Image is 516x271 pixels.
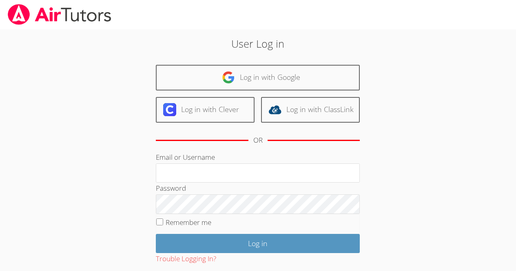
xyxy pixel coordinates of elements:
h2: User Log in [119,36,397,51]
img: clever-logo-6eab21bc6e7a338710f1a6ff85c0baf02591cd810cc4098c63d3a4b26e2feb20.svg [163,103,176,116]
img: airtutors_banner-c4298cdbf04f3fff15de1276eac7730deb9818008684d7c2e4769d2f7ddbe033.png [7,4,112,25]
label: Remember me [166,218,211,227]
a: Log in with Google [156,65,360,90]
a: Log in with Clever [156,97,255,123]
img: classlink-logo-d6bb404cc1216ec64c9a2012d9dc4662098be43eaf13dc465df04b49fa7ab582.svg [268,103,281,116]
input: Log in [156,234,360,253]
label: Email or Username [156,152,215,162]
div: OR [253,134,263,146]
button: Trouble Logging In? [156,253,216,265]
label: Password [156,183,186,193]
a: Log in with ClassLink [261,97,360,123]
img: google-logo-50288ca7cdecda66e5e0955fdab243c47b7ad437acaf1139b6f446037453330a.svg [222,71,235,84]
